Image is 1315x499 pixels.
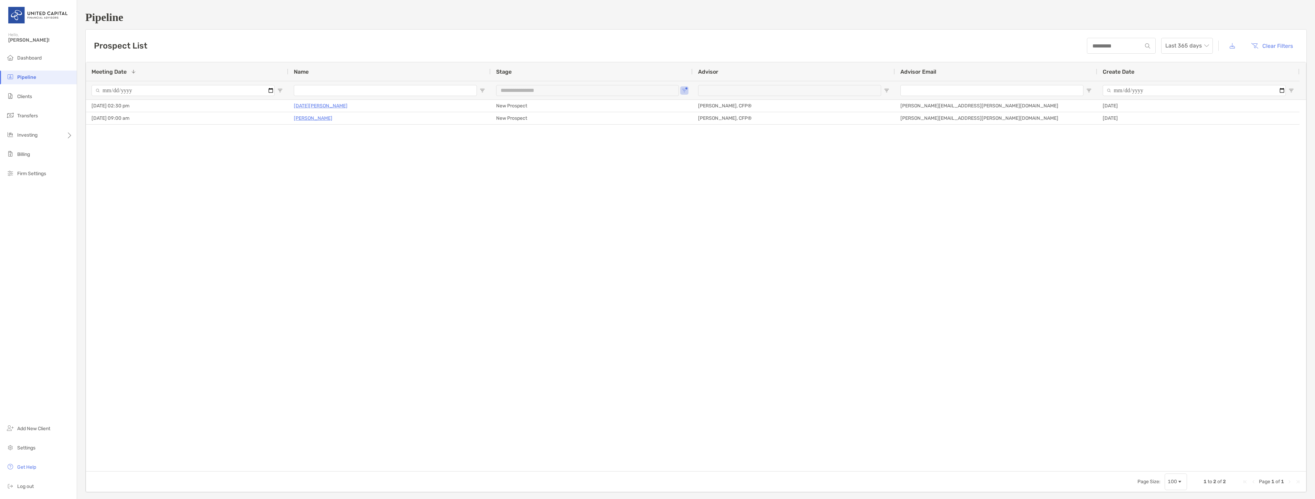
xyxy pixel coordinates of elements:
[900,68,936,75] span: Advisor Email
[6,150,14,158] img: billing icon
[480,88,485,93] button: Open Filter Menu
[86,100,288,112] div: [DATE] 02:30 pm
[6,443,14,452] img: settings icon
[17,151,30,157] span: Billing
[92,68,127,75] span: Meeting Date
[294,102,348,110] a: [DATE][PERSON_NAME]
[1097,112,1300,124] div: [DATE]
[6,53,14,62] img: dashboard icon
[6,111,14,119] img: transfers icon
[17,171,46,177] span: Firm Settings
[17,445,35,451] span: Settings
[1289,88,1294,93] button: Open Filter Menu
[6,73,14,81] img: pipeline icon
[6,463,14,471] img: get-help icon
[1086,88,1092,93] button: Open Filter Menu
[1137,479,1161,485] div: Page Size:
[277,88,283,93] button: Open Filter Menu
[496,68,512,75] span: Stage
[884,88,889,93] button: Open Filter Menu
[8,3,68,28] img: United Capital Logo
[6,92,14,100] img: clients icon
[17,132,38,138] span: Investing
[491,100,693,112] div: New Prospect
[17,55,42,61] span: Dashboard
[1213,479,1216,485] span: 2
[17,426,50,432] span: Add New Client
[1204,479,1207,485] span: 1
[1103,85,1286,96] input: Create Date Filter Input
[294,85,477,96] input: Name Filter Input
[1103,68,1134,75] span: Create Date
[1275,479,1280,485] span: of
[92,85,275,96] input: Meeting Date Filter Input
[1223,479,1226,485] span: 2
[895,100,1097,112] div: [PERSON_NAME][EMAIL_ADDRESS][PERSON_NAME][DOMAIN_NAME]
[6,169,14,177] img: firm-settings icon
[1281,479,1284,485] span: 1
[1251,479,1256,485] div: Previous Page
[86,112,288,124] div: [DATE] 09:00 am
[17,113,38,119] span: Transfers
[491,112,693,124] div: New Prospect
[693,112,895,124] div: [PERSON_NAME], CFP®
[17,464,36,470] span: Get Help
[17,74,36,80] span: Pipeline
[6,482,14,490] img: logout icon
[682,88,687,93] button: Open Filter Menu
[17,484,34,489] span: Log out
[294,68,309,75] span: Name
[294,114,332,123] a: [PERSON_NAME]
[8,37,73,43] span: [PERSON_NAME]!
[1168,479,1177,485] div: 100
[1208,479,1212,485] span: to
[1246,38,1298,53] button: Clear Filters
[17,94,32,99] span: Clients
[6,130,14,139] img: investing icon
[1271,479,1274,485] span: 1
[6,424,14,432] img: add_new_client icon
[698,68,718,75] span: Advisor
[1259,479,1270,485] span: Page
[900,85,1083,96] input: Advisor Email Filter Input
[94,41,147,51] h3: Prospect List
[1165,38,1209,53] span: Last 365 days
[895,112,1097,124] div: [PERSON_NAME][EMAIL_ADDRESS][PERSON_NAME][DOMAIN_NAME]
[693,100,895,112] div: [PERSON_NAME], CFP®
[1242,479,1248,485] div: First Page
[1145,43,1150,49] img: input icon
[1097,100,1300,112] div: [DATE]
[1217,479,1222,485] span: of
[1287,479,1292,485] div: Next Page
[1165,474,1187,490] div: Page Size
[1295,479,1301,485] div: Last Page
[85,11,1307,24] h1: Pipeline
